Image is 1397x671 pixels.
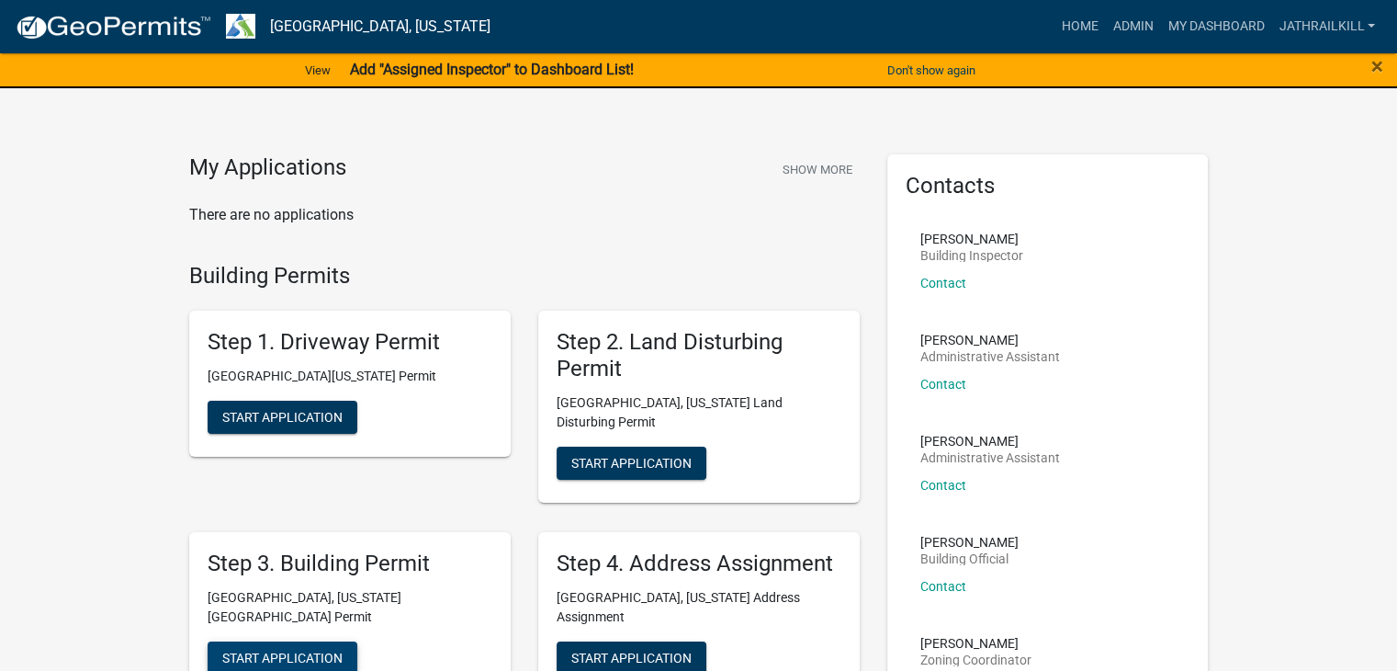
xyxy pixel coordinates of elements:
img: Troup County, Georgia [226,14,255,39]
a: View [298,55,338,85]
h5: Step 2. Land Disturbing Permit [557,329,841,382]
p: Building Inspector [920,249,1023,262]
a: Admin [1105,9,1160,44]
p: [GEOGRAPHIC_DATA], [US_STATE] Address Assignment [557,588,841,627]
a: Contact [920,579,966,594]
button: Close [1371,55,1383,77]
strong: Add "Assigned Inspector" to Dashboard List! [349,61,633,78]
p: [PERSON_NAME] [920,334,1060,347]
button: Show More [775,154,860,185]
h4: My Applications [189,154,346,182]
h5: Step 1. Driveway Permit [208,329,492,356]
p: Administrative Assistant [920,451,1060,464]
h5: Contacts [906,173,1190,199]
p: There are no applications [189,204,860,226]
a: Contact [920,377,966,392]
p: Zoning Coordinator [920,654,1031,666]
p: Building Official [920,552,1019,565]
p: [PERSON_NAME] [920,637,1031,650]
button: Start Application [208,401,357,434]
span: × [1371,53,1383,79]
span: Start Application [222,650,343,665]
button: Don't show again [880,55,983,85]
span: Start Application [571,650,692,665]
h5: Step 3. Building Permit [208,551,492,577]
a: My Dashboard [1160,9,1271,44]
span: Start Application [222,410,343,425]
button: Start Application [557,447,706,480]
p: Administrative Assistant [920,350,1060,363]
h4: Building Permits [189,263,860,290]
p: [PERSON_NAME] [920,435,1060,448]
a: [GEOGRAPHIC_DATA], [US_STATE] [270,11,490,42]
a: Home [1053,9,1105,44]
span: Start Application [571,455,692,470]
a: Jathrailkill [1271,9,1382,44]
p: [GEOGRAPHIC_DATA][US_STATE] Permit [208,367,492,386]
p: [GEOGRAPHIC_DATA], [US_STATE] Land Disturbing Permit [557,393,841,432]
p: [PERSON_NAME] [920,233,1023,245]
p: [PERSON_NAME] [920,536,1019,549]
p: [GEOGRAPHIC_DATA], [US_STATE][GEOGRAPHIC_DATA] Permit [208,588,492,627]
a: Contact [920,478,966,493]
h5: Step 4. Address Assignment [557,551,841,577]
a: Contact [920,276,966,290]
